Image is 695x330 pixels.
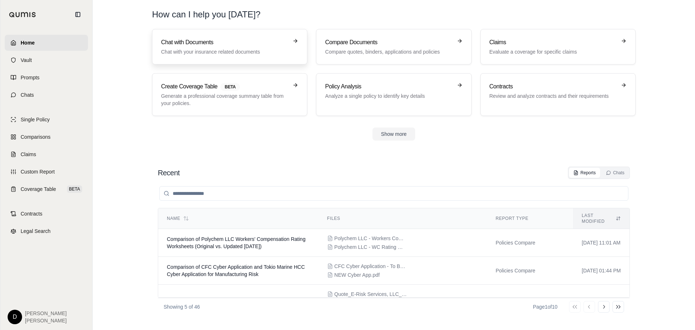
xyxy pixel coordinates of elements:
span: Polychem LLC - WC Rating Worksheets - Updated 9-30-2025.pdf [334,243,407,251]
div: D [8,310,22,324]
td: [DATE] 01:44 PM [573,257,629,285]
a: Comparisons [5,129,88,145]
a: Contracts [5,206,88,222]
td: Policies Compare [487,257,573,285]
span: Custom Report [21,168,55,175]
h3: Claims [489,38,616,47]
span: Contracts [21,210,42,217]
a: ClaimsEvaluate a coverage for specific claims [480,29,636,64]
p: Compare quotes, binders, applications and policies [325,48,452,55]
span: Home [21,39,35,46]
h2: Recent [158,168,180,178]
div: Chats [606,170,624,176]
div: Reports [573,170,596,176]
span: Comparison of Polychem LLC Workers' Compensation Rating Worksheets (Original vs. Updated 9-30-2025) [167,236,306,249]
h3: Create Coverage Table [161,82,288,91]
span: Comparisons [21,133,50,141]
a: Claims [5,146,88,162]
p: Analyze a single policy to identify key details [325,92,452,100]
h3: Chat with Documents [161,38,288,47]
a: Chat with DocumentsChat with your insurance related documents [152,29,307,64]
span: Chats [21,91,34,99]
a: Create Coverage TableBETAGenerate a professional coverage summary table from your policies. [152,73,307,116]
h3: Policy Analysis [325,82,452,91]
span: Claims [21,151,36,158]
p: Generate a professional coverage summary table from your policies. [161,92,288,107]
span: Legal Search [21,227,51,235]
span: Vault [21,57,32,64]
span: BETA [67,185,82,193]
td: [DATE] 11:01 AM [573,229,629,257]
span: [PERSON_NAME] [25,317,67,324]
button: Collapse sidebar [72,9,84,20]
span: Single Policy [21,116,50,123]
button: Show more [372,128,416,141]
span: NEW Cyber App.pdf [334,271,380,279]
h1: How can I help you [DATE]? [152,9,636,20]
h3: Compare Documents [325,38,452,47]
button: Reports [569,168,600,178]
th: Report Type [487,208,573,229]
a: Compare DocumentsCompare quotes, binders, applications and policies [316,29,471,64]
button: Chats [602,168,629,178]
span: Quote_E-Risk Services, LLC_Powell Fabrication.pdf [334,291,407,298]
div: Page 1 of 10 [533,303,557,310]
div: Name [167,216,310,221]
p: Showing 5 of 46 [164,303,200,310]
a: Prompts [5,70,88,85]
a: Single Policy [5,112,88,128]
span: Prompts [21,74,39,81]
a: Custom Report [5,164,88,180]
td: [DATE] 09:48 AM [573,285,629,324]
span: BETA [220,83,240,91]
a: ContractsReview and analyze contracts and their requirements [480,73,636,116]
p: Chat with your insurance related documents [161,48,288,55]
div: Last modified [582,213,621,224]
a: Home [5,35,88,51]
img: Qumis Logo [9,12,36,17]
td: Policies Compare [487,285,573,324]
p: Review and analyze contracts and their requirements [489,92,616,100]
a: Coverage TableBETA [5,181,88,197]
h3: Contracts [489,82,616,91]
td: Policies Compare [487,229,573,257]
span: Coverage Table [21,185,56,193]
a: Policy AnalysisAnalyze a single policy to identify key details [316,73,471,116]
span: CFC Cyber Application - To Be Completed.pdf [334,263,407,270]
a: Vault [5,52,88,68]
a: Chats [5,87,88,103]
a: Legal Search [5,223,88,239]
span: [PERSON_NAME] [25,310,67,317]
span: Polychem LLC - Workers Compensation Rating Worksheets - Net of Commission.pdf [334,235,407,242]
span: Comparison of CFC Cyber Application and Tokio Marine HCC Cyber Application for Manufacturing Risk [167,264,305,277]
th: Files [319,208,487,229]
p: Evaluate a coverage for specific claims [489,48,616,55]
